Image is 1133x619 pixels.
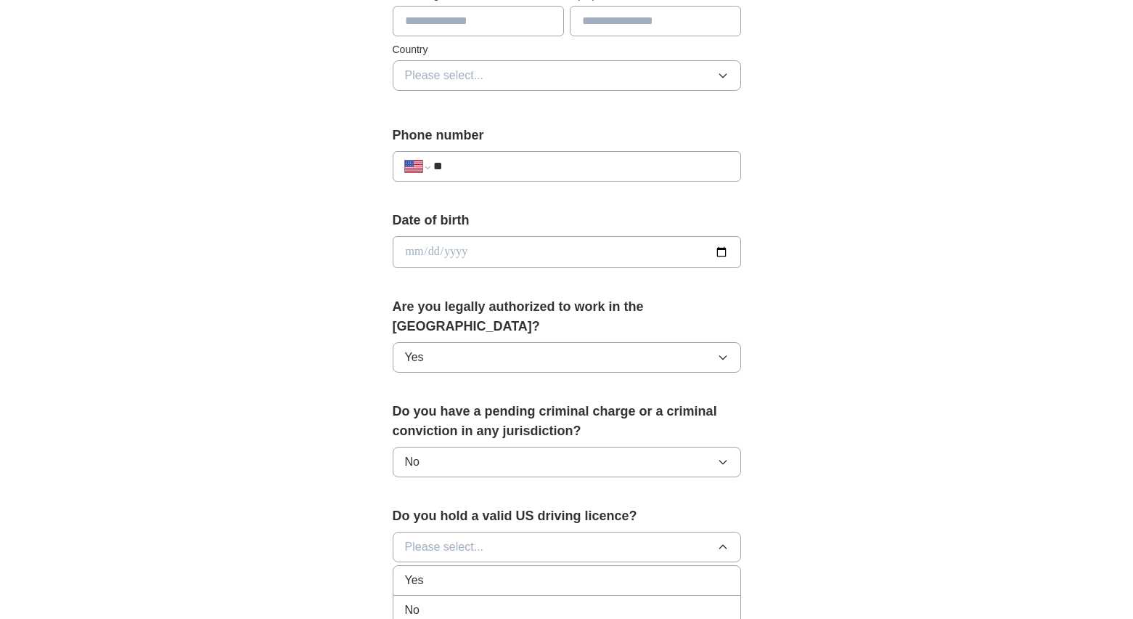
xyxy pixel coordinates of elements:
[393,342,741,373] button: Yes
[393,42,741,57] label: Country
[393,126,741,145] label: Phone number
[393,402,741,441] label: Do you have a pending criminal charge or a criminal conviction in any jurisdiction?
[393,211,741,230] label: Date of birth
[405,572,424,589] span: Yes
[393,447,741,477] button: No
[393,60,741,91] button: Please select...
[393,532,741,562] button: Please select...
[405,349,424,366] span: Yes
[405,453,420,471] span: No
[393,506,741,526] label: Do you hold a valid US driving licence?
[405,602,420,619] span: No
[393,297,741,336] label: Are you legally authorized to work in the [GEOGRAPHIC_DATA]?
[405,67,484,84] span: Please select...
[405,538,484,556] span: Please select...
